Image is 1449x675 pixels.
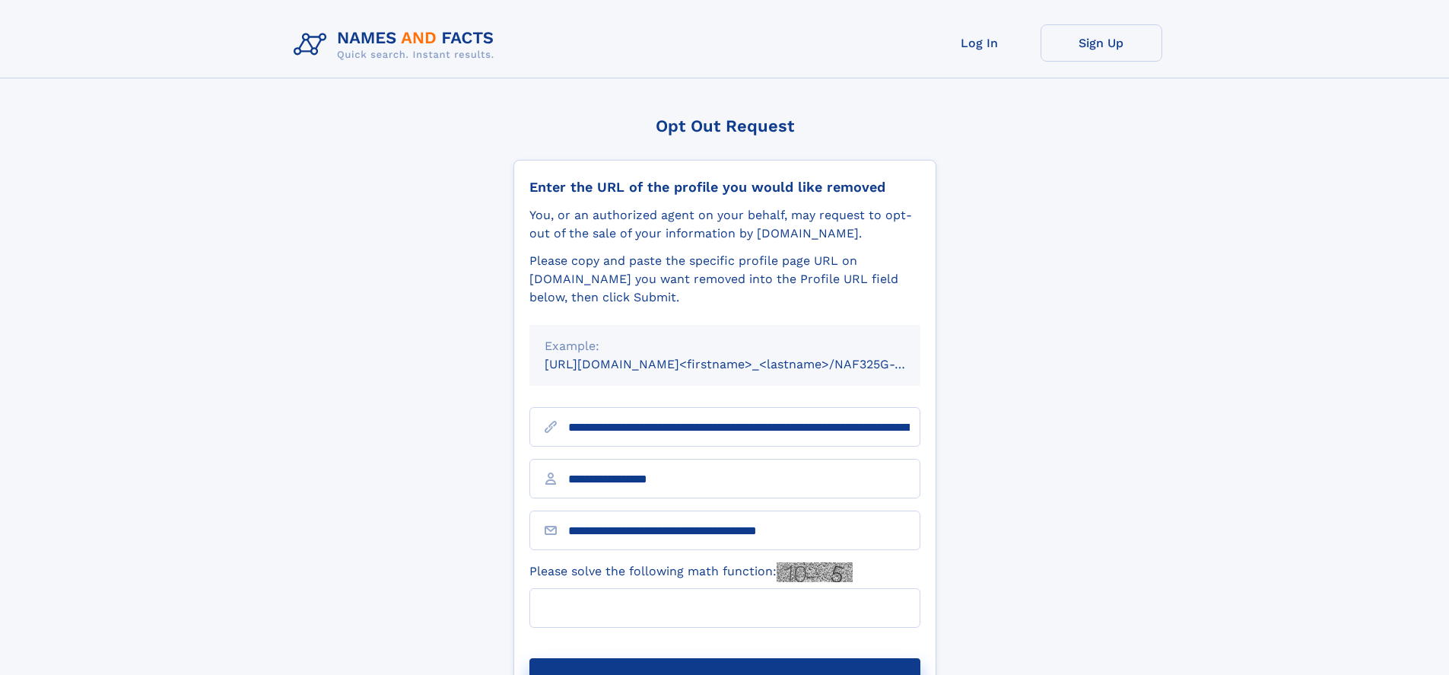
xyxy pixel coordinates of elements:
[545,337,905,355] div: Example:
[529,206,920,243] div: You, or an authorized agent on your behalf, may request to opt-out of the sale of your informatio...
[513,116,936,135] div: Opt Out Request
[1041,24,1162,62] a: Sign Up
[288,24,507,65] img: Logo Names and Facts
[545,357,949,371] small: [URL][DOMAIN_NAME]<firstname>_<lastname>/NAF325G-xxxxxxxx
[529,252,920,307] div: Please copy and paste the specific profile page URL on [DOMAIN_NAME] you want removed into the Pr...
[529,179,920,196] div: Enter the URL of the profile you would like removed
[529,562,853,582] label: Please solve the following math function:
[919,24,1041,62] a: Log In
